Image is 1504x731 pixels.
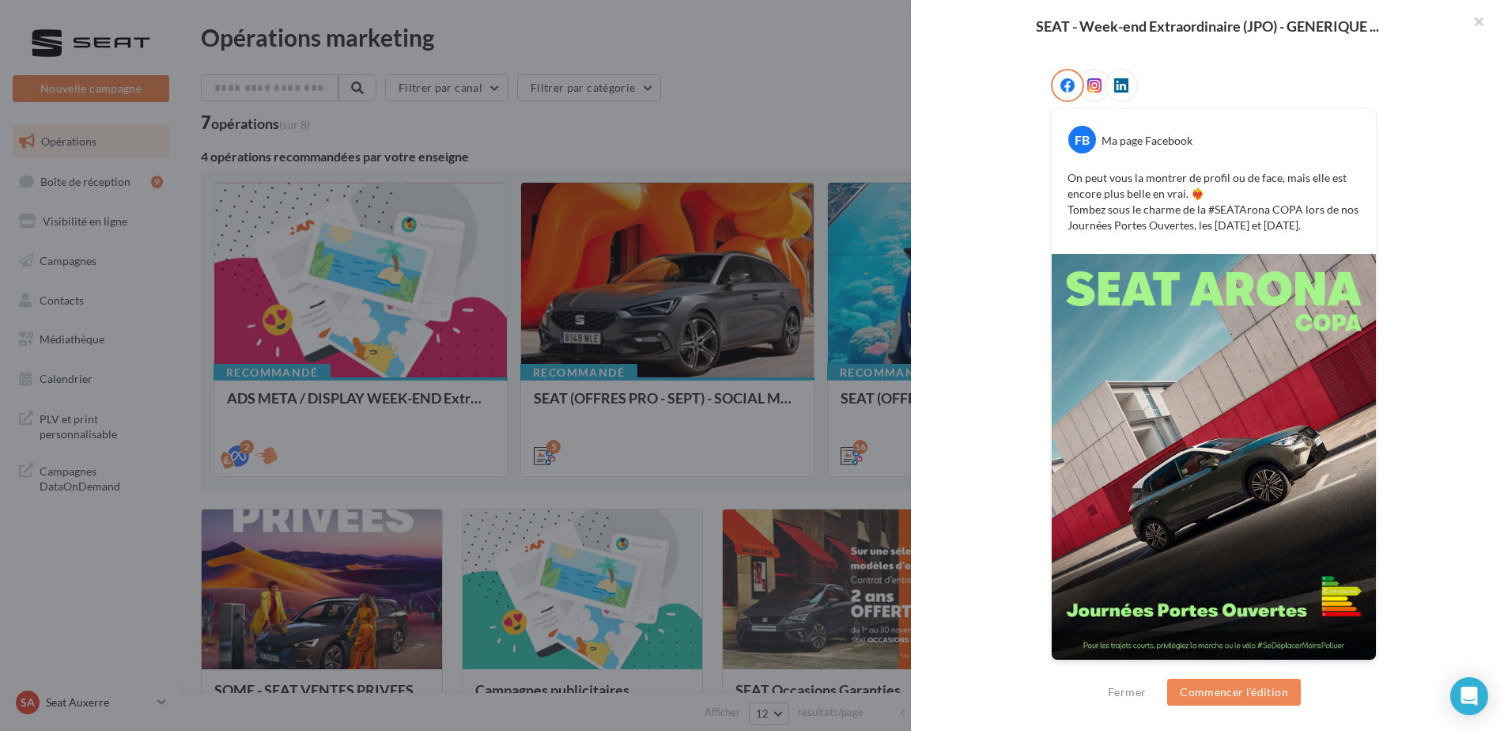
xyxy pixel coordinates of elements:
[1450,677,1488,715] div: Open Intercom Messenger
[1036,19,1379,33] span: SEAT - Week-end Extraordinaire (JPO) - GENERIQUE ...
[1167,679,1301,706] button: Commencer l'édition
[1102,683,1152,702] button: Fermer
[1068,126,1096,153] div: FB
[1051,661,1377,681] div: La prévisualisation est non-contractuelle
[1068,170,1360,233] p: On peut vous la montrer de profil ou de face, mais elle est encore plus belle en vrai. ❤️‍🔥 Tombe...
[1102,133,1192,149] div: Ma page Facebook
